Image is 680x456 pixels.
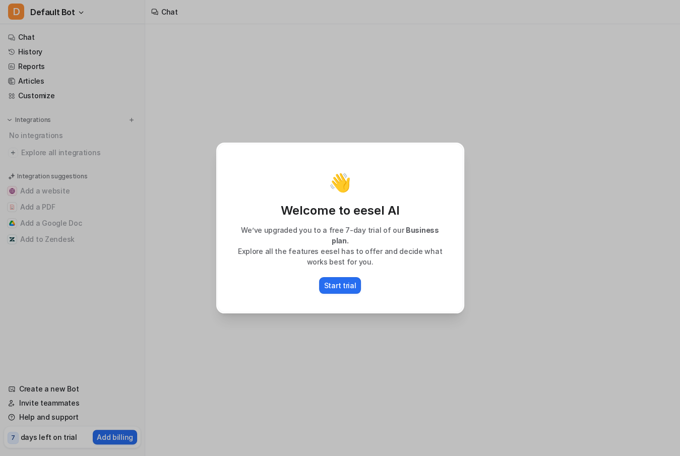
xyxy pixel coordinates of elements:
p: 👋 [329,172,351,192]
button: Start trial [319,277,361,294]
p: We’ve upgraded you to a free 7-day trial of our [228,225,453,246]
p: Explore all the features eesel has to offer and decide what works best for you. [228,246,453,267]
p: Start trial [324,280,356,291]
p: Welcome to eesel AI [228,203,453,219]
